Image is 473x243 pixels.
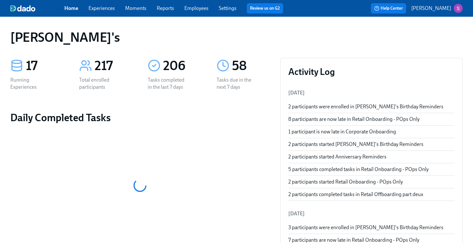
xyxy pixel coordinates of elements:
[288,224,455,231] div: 3 participants were enrolled in [PERSON_NAME]'s Birthday Reminders
[288,166,455,173] div: 5 participants completed tasks in Retail Onboarding - POps Only
[288,206,455,221] li: [DATE]
[288,141,455,148] div: 2 participants started [PERSON_NAME]'s Birthday Reminders
[148,76,189,91] div: Tasks completed in the last 7 days
[125,5,146,11] a: Moments
[288,66,455,77] h3: Activity Log
[250,5,280,12] a: Review us on G2
[411,5,451,12] p: [PERSON_NAME]
[288,116,455,123] div: 8 participants are now late in Retail Onboarding - POps Only
[64,5,78,11] a: Home
[163,58,201,74] div: 206
[411,4,463,13] button: [PERSON_NAME]
[88,5,115,11] a: Experiences
[79,76,120,91] div: Total enrolled participants
[217,76,258,91] div: Tasks due in the next 7 days
[288,128,455,135] div: 1 participant is now late in Corporate Onboarding
[10,30,120,45] h1: [PERSON_NAME]'s
[288,191,455,198] div: 2 participants completed tasks in Retail Offboarding part deux
[288,90,305,96] span: [DATE]
[454,4,463,13] img: ACg8ocKvalk5eKiSYA0Mj5kntfYcqlTkZhBNoQiYmXyzfaV5EtRlXQ=s96-c
[371,3,406,14] button: Help Center
[374,5,403,12] span: Help Center
[95,58,133,74] div: 217
[10,5,64,12] a: dado
[10,5,35,12] img: dado
[10,111,270,124] h2: Daily Completed Tasks
[157,5,174,11] a: Reports
[26,58,64,74] div: 17
[288,178,455,185] div: 2 participants started Retail Onboarding - POps Only
[288,153,455,160] div: 2 participants started Anniversary Reminders
[288,103,455,110] div: 2 participants were enrolled in [PERSON_NAME]'s Birthday Reminders
[232,58,270,74] div: 58
[247,3,283,14] button: Review us on G2
[10,76,51,91] div: Running Experiences
[219,5,236,11] a: Settings
[184,5,209,11] a: Employees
